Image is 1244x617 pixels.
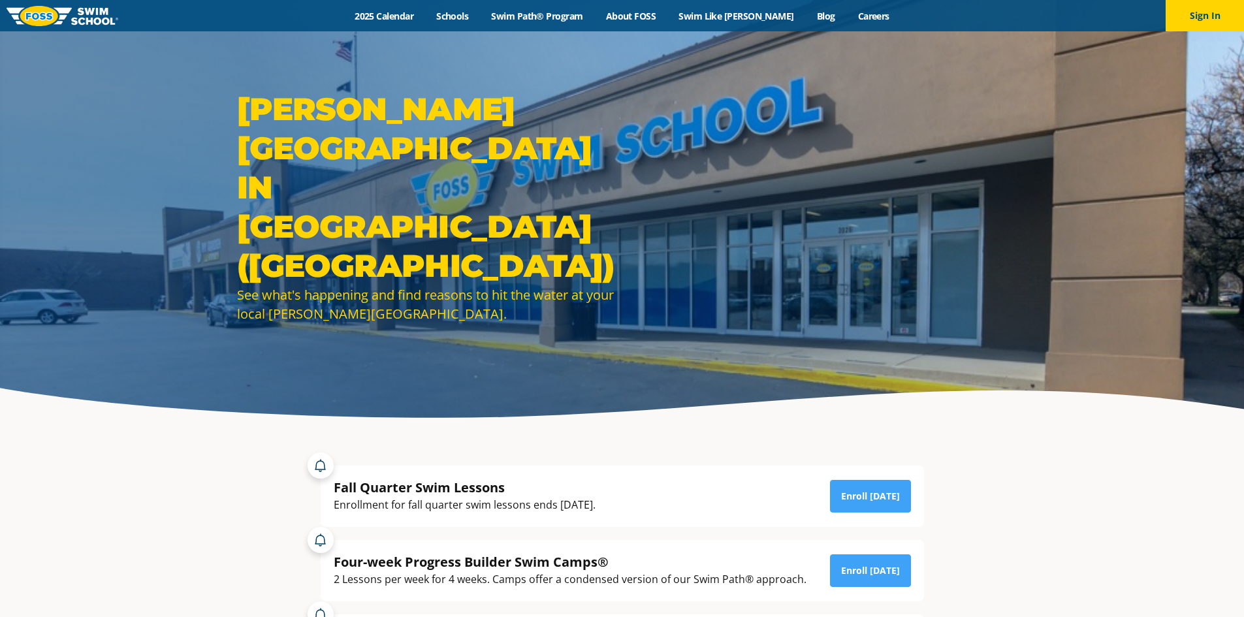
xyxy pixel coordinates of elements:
[334,571,806,588] div: 2 Lessons per week for 4 weeks. Camps offer a condensed version of our Swim Path® approach.
[334,553,806,571] div: Four-week Progress Builder Swim Camps®
[334,496,596,514] div: Enrollment for fall quarter swim lessons ends [DATE].
[805,10,846,22] a: Blog
[667,10,806,22] a: Swim Like [PERSON_NAME]
[594,10,667,22] a: About FOSS
[830,480,911,513] a: Enroll [DATE]
[425,10,480,22] a: Schools
[237,89,616,285] h1: [PERSON_NAME][GEOGRAPHIC_DATA] in [GEOGRAPHIC_DATA] ([GEOGRAPHIC_DATA])
[343,10,425,22] a: 2025 Calendar
[334,479,596,496] div: Fall Quarter Swim Lessons
[830,554,911,587] a: Enroll [DATE]
[480,10,594,22] a: Swim Path® Program
[237,285,616,323] div: See what's happening and find reasons to hit the water at your local [PERSON_NAME][GEOGRAPHIC_DATA].
[7,6,118,26] img: FOSS Swim School Logo
[846,10,901,22] a: Careers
